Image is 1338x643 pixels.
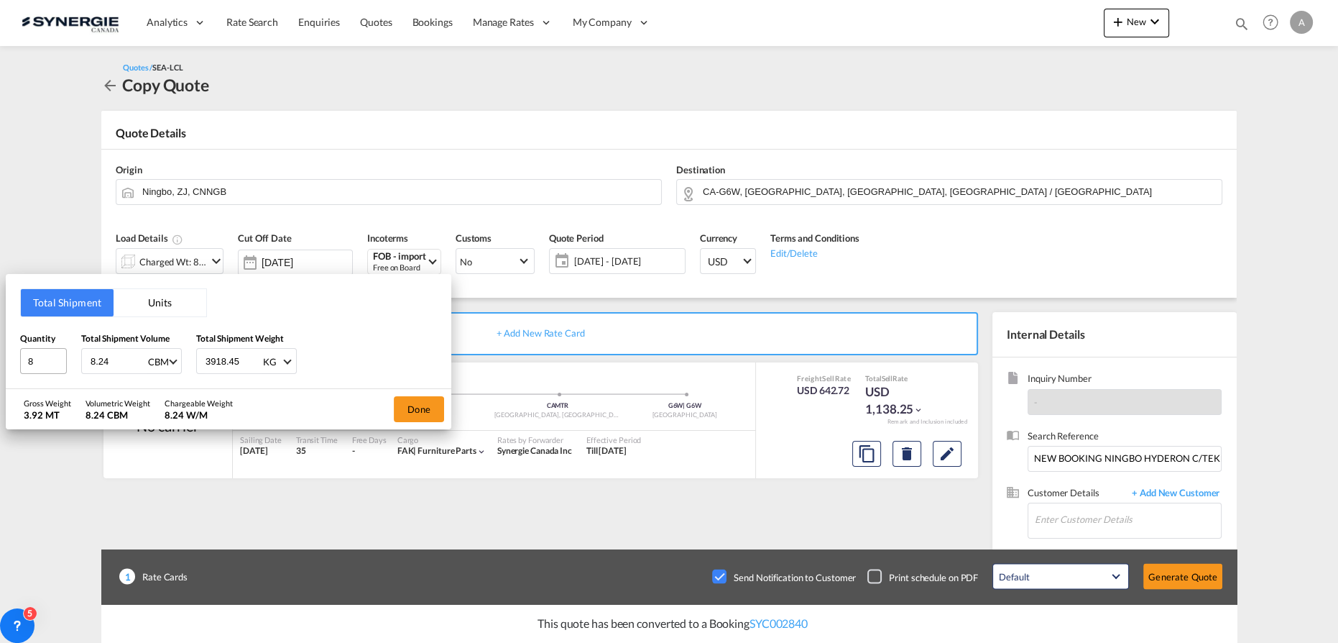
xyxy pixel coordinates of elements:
span: Quantity [20,333,55,344]
div: Volumetric Weight [86,398,150,409]
span: Total Shipment Volume [81,333,170,344]
button: Units [114,289,206,316]
input: Qty [20,348,67,374]
div: CBM [148,356,169,368]
div: 8.24 CBM [86,409,150,421]
div: 8.24 W/M [165,409,233,421]
button: Total Shipment [21,289,114,316]
button: Done [394,396,444,422]
input: Enter weight [204,349,262,373]
div: Gross Weight [24,398,71,409]
input: Enter volume [89,349,147,373]
div: KG [263,356,277,368]
div: 3.92 MT [24,409,71,421]
span: Total Shipment Weight [196,333,284,344]
div: Chargeable Weight [165,398,233,409]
